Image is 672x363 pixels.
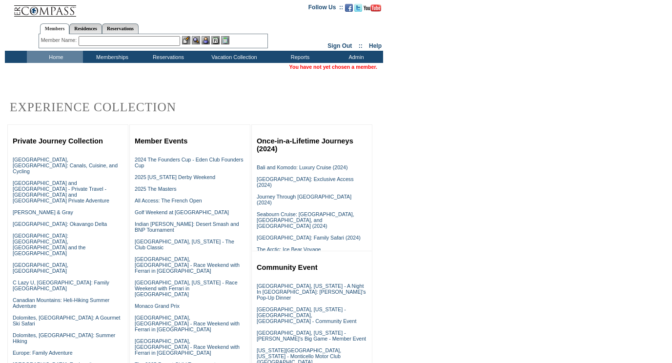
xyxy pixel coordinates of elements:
a: 2025 [US_STATE] Derby Weekend [135,174,215,180]
a: All Access: The French Open [135,198,202,203]
td: Reservations [139,51,195,63]
a: C Lazy U, [GEOGRAPHIC_DATA]: Family [GEOGRAPHIC_DATA] [13,280,109,291]
h2: Experience Collection [10,100,378,114]
a: Bali and Komodo: Luxury Cruise (2024) [257,164,348,170]
img: Become our fan on Facebook [345,4,353,12]
img: Subscribe to our YouTube Channel [364,4,381,12]
a: Indian [PERSON_NAME]: Desert Smash and BNP Tournament [135,221,239,233]
a: Residences [69,23,102,34]
img: View [192,36,200,44]
a: Sign Out [327,42,352,49]
a: The Arctic: Ice Bear Voyage [257,246,321,252]
a: Dolomites, [GEOGRAPHIC_DATA]: Summer Hiking [13,332,115,344]
a: Follow us on Twitter [354,7,362,13]
td: Home [27,51,83,63]
a: Once-in-a-Lifetime Journeys (2024) [257,137,353,153]
a: [PERSON_NAME] & Gray [13,209,73,215]
img: Reservations [211,36,220,44]
span: You have not yet chosen a member. [289,64,377,70]
img: Impersonate [202,36,210,44]
a: Private Journey Collection [13,137,103,145]
a: [GEOGRAPHIC_DATA]: Exclusive Access (2024) [257,176,354,188]
a: [GEOGRAPHIC_DATA]: Okavango Delta [13,221,107,227]
span: :: [359,42,363,49]
a: Member Events [135,137,187,145]
a: Subscribe to our YouTube Channel [364,7,381,13]
a: Reservations [102,23,139,34]
a: [GEOGRAPHIC_DATA]: [GEOGRAPHIC_DATA], [GEOGRAPHIC_DATA] and the [GEOGRAPHIC_DATA] [13,233,85,256]
a: [GEOGRAPHIC_DATA], [GEOGRAPHIC_DATA] [13,262,68,274]
td: Memberships [83,51,139,63]
a: 2024 The Founders Cup - Eden Club Founders Cup [135,157,244,168]
a: [GEOGRAPHIC_DATA], [GEOGRAPHIC_DATA] - Race Weekend with Ferrari in [GEOGRAPHIC_DATA] [135,315,240,332]
a: Europe: Family Adventure [13,350,73,356]
img: b_calculator.gif [221,36,229,44]
td: Follow Us :: [308,3,343,15]
a: Journey Through [GEOGRAPHIC_DATA] (2024) [257,194,351,205]
a: Community Event [257,263,318,271]
a: Members [40,23,70,34]
td: Admin [327,51,383,63]
a: Canadian Mountains: Heli-Hiking Summer Adventure [13,297,109,309]
a: Dolomites, [GEOGRAPHIC_DATA]: A Gourmet Ski Safari [13,315,121,326]
a: [GEOGRAPHIC_DATA], [US_STATE] - Race Weekend with Ferrari in [GEOGRAPHIC_DATA] [135,280,238,297]
a: [GEOGRAPHIC_DATA], [GEOGRAPHIC_DATA] - Race Weekend with Ferrari in [GEOGRAPHIC_DATA] [135,256,240,274]
td: Vacation Collection [195,51,271,63]
a: [GEOGRAPHIC_DATA], [US_STATE] - [GEOGRAPHIC_DATA], [GEOGRAPHIC_DATA] - Community Event [257,306,357,324]
td: Reports [271,51,327,63]
a: 2025 The Masters [135,186,177,192]
a: [GEOGRAPHIC_DATA], [US_STATE] - [PERSON_NAME]'s Big Game - Member Event [257,330,366,342]
a: [GEOGRAPHIC_DATA]: Family Safari (2024) [257,235,361,241]
a: Seabourn Cruise: [GEOGRAPHIC_DATA], [GEOGRAPHIC_DATA], and [GEOGRAPHIC_DATA] (2024) [257,211,354,229]
a: [GEOGRAPHIC_DATA], [GEOGRAPHIC_DATA] - Race Weekend with Ferrari in [GEOGRAPHIC_DATA] [135,338,240,356]
a: Become our fan on Facebook [345,7,353,13]
a: [GEOGRAPHIC_DATA], [US_STATE] - The Club Classic [135,239,234,250]
a: [GEOGRAPHIC_DATA], [GEOGRAPHIC_DATA]: Canals, Cuisine, and Cycling [13,157,118,174]
a: Golf Weekend at [GEOGRAPHIC_DATA] [135,209,229,215]
a: Help [369,42,382,49]
img: Follow us on Twitter [354,4,362,12]
div: Member Name: [41,36,79,44]
a: [GEOGRAPHIC_DATA] and [GEOGRAPHIC_DATA] - Private Travel - [GEOGRAPHIC_DATA] and [GEOGRAPHIC_DATA... [13,180,109,203]
a: [GEOGRAPHIC_DATA], [US_STATE] - A Night In [GEOGRAPHIC_DATA]: [PERSON_NAME]'s Pop-Up Dinner [257,283,366,301]
img: b_edit.gif [182,36,190,44]
a: Monaco Grand Prix [135,303,180,309]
